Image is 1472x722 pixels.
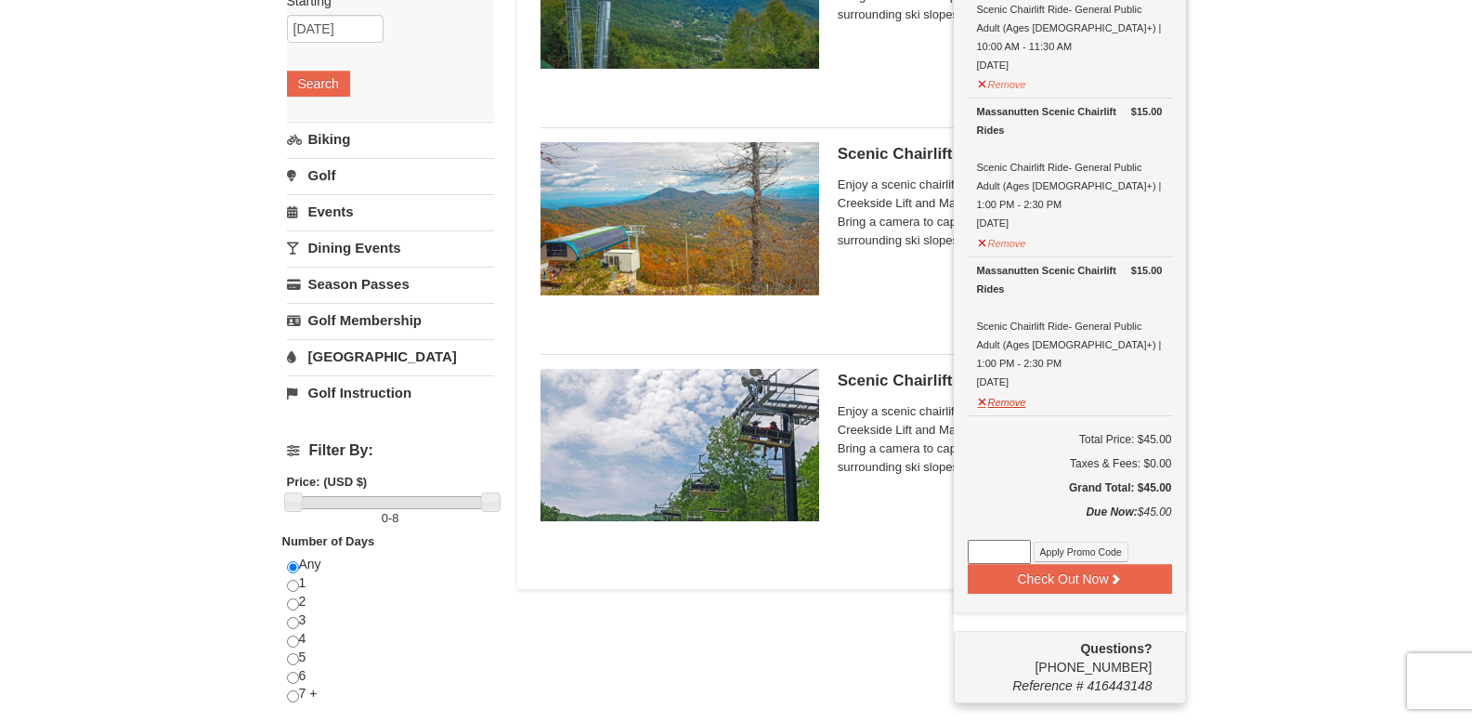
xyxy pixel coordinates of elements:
[287,375,494,410] a: Golf Instruction
[977,102,1163,139] div: Massanutten Scenic Chairlift Rides
[977,261,1163,391] div: Scenic Chairlift Ride- General Public Adult (Ages [DEMOGRAPHIC_DATA]+) | 1:00 PM - 2:30 PM [DATE]
[287,230,494,265] a: Dining Events
[977,71,1027,94] button: Remove
[287,475,368,489] strong: Price: (USD $)
[541,142,819,295] img: 24896431-13-a88f1aaf.jpg
[968,639,1153,675] span: [PHONE_NUMBER]
[287,267,494,301] a: Season Passes
[1131,102,1163,121] strong: $15.00
[541,369,819,521] img: 24896431-9-664d1467.jpg
[287,339,494,374] a: [GEOGRAPHIC_DATA]
[977,388,1027,412] button: Remove
[968,454,1172,473] div: Taxes & Fees: $0.00
[287,442,494,459] h4: Filter By:
[838,145,1163,164] h5: Scenic Chairlift Ride | 11:30 AM - 1:00 PM
[977,261,1163,298] div: Massanutten Scenic Chairlift Rides
[1034,542,1128,562] button: Apply Promo Code
[287,122,494,156] a: Biking
[287,509,494,528] label: -
[977,102,1163,232] div: Scenic Chairlift Ride- General Public Adult (Ages [DEMOGRAPHIC_DATA]+) | 1:00 PM - 2:30 PM [DATE]
[287,194,494,229] a: Events
[968,479,1172,497] h5: Grand Total: $45.00
[1080,641,1152,656] strong: Questions?
[838,176,1163,250] span: Enjoy a scenic chairlift ride up Massanutten’s signature Creekside Lift and Massanutten's NEW Pea...
[968,503,1172,540] div: $45.00
[968,564,1172,594] button: Check Out Now
[282,534,375,548] strong: Number of Days
[287,158,494,192] a: Golf
[287,303,494,337] a: Golf Membership
[1131,261,1163,280] strong: $15.00
[968,430,1172,449] h6: Total Price: $45.00
[838,402,1163,477] span: Enjoy a scenic chairlift ride up Massanutten’s signature Creekside Lift and Massanutten's NEW Pea...
[977,230,1027,253] button: Remove
[1087,678,1152,693] span: 416443148
[287,71,350,97] button: Search
[382,511,388,525] span: 0
[838,372,1163,390] h5: Scenic Chairlift Ride | 1:00 PM - 2:30 PM
[1012,678,1083,693] span: Reference #
[287,556,494,722] div: Any 1 2 3 4 5 6 7 +
[1086,505,1137,519] strong: Due Now:
[392,511,398,525] span: 8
